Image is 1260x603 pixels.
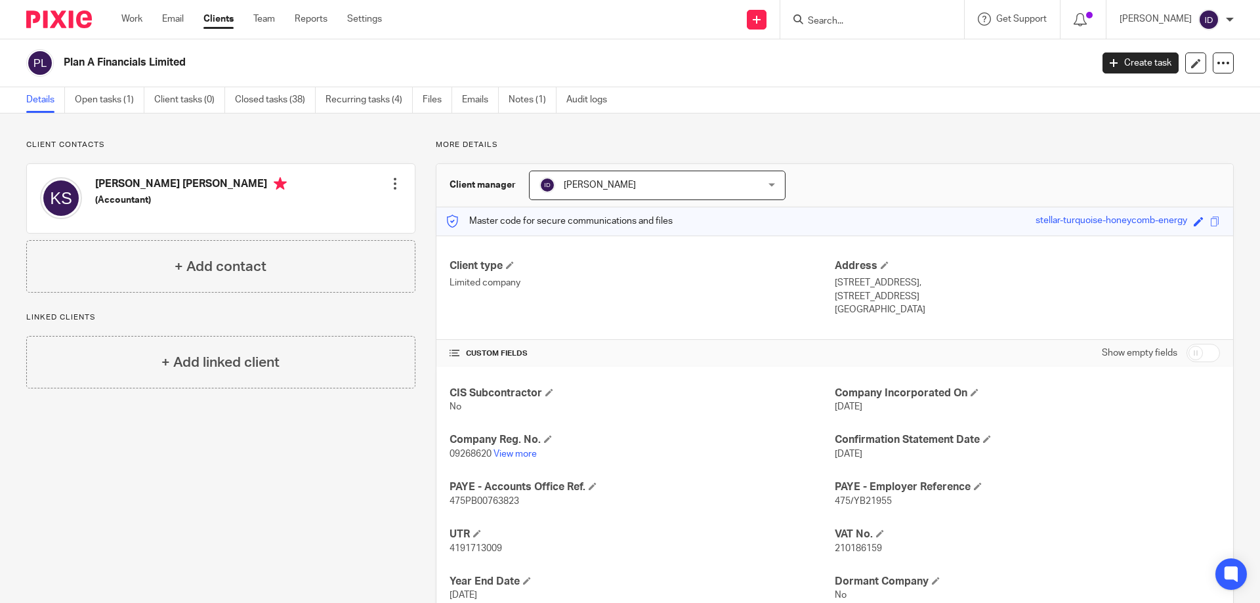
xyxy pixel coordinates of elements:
[835,575,1220,589] h4: Dormant Company
[154,87,225,113] a: Client tasks (0)
[450,480,835,494] h4: PAYE - Accounts Office Ref.
[450,402,461,411] span: No
[1198,9,1219,30] img: svg%3E
[26,140,415,150] p: Client contacts
[996,14,1047,24] span: Get Support
[539,177,555,193] img: svg%3E
[40,177,82,219] img: svg%3E
[95,177,287,194] h4: [PERSON_NAME] [PERSON_NAME]
[450,348,835,359] h4: CUSTOM FIELDS
[450,386,835,400] h4: CIS Subcontractor
[450,575,835,589] h4: Year End Date
[64,56,879,70] h2: Plan A Financials Limited
[121,12,142,26] a: Work
[450,259,835,273] h4: Client type
[235,87,316,113] a: Closed tasks (38)
[162,12,184,26] a: Email
[26,10,92,28] img: Pixie
[75,87,144,113] a: Open tasks (1)
[1036,214,1187,229] div: stellar-turquoise-honeycomb-energy
[566,87,617,113] a: Audit logs
[1102,346,1177,360] label: Show empty fields
[835,480,1220,494] h4: PAYE - Employer Reference
[835,528,1220,541] h4: VAT No.
[450,276,835,289] p: Limited company
[175,257,266,277] h4: + Add contact
[493,449,537,459] a: View more
[26,87,65,113] a: Details
[835,544,882,553] span: 210186159
[95,194,287,207] h5: (Accountant)
[835,591,847,600] span: No
[509,87,556,113] a: Notes (1)
[450,528,835,541] h4: UTR
[26,312,415,323] p: Linked clients
[325,87,413,113] a: Recurring tasks (4)
[835,449,862,459] span: [DATE]
[203,12,234,26] a: Clients
[835,386,1220,400] h4: Company Incorporated On
[436,140,1234,150] p: More details
[835,433,1220,447] h4: Confirmation Statement Date
[253,12,275,26] a: Team
[835,303,1220,316] p: [GEOGRAPHIC_DATA]
[1120,12,1192,26] p: [PERSON_NAME]
[835,259,1220,273] h4: Address
[161,352,280,373] h4: + Add linked client
[807,16,925,28] input: Search
[450,433,835,447] h4: Company Reg. No.
[347,12,382,26] a: Settings
[450,544,502,553] span: 4191713009
[835,497,892,506] span: 475/YB21955
[295,12,327,26] a: Reports
[423,87,452,113] a: Files
[835,402,862,411] span: [DATE]
[835,290,1220,303] p: [STREET_ADDRESS]
[564,180,636,190] span: [PERSON_NAME]
[835,276,1220,289] p: [STREET_ADDRESS],
[450,178,516,192] h3: Client manager
[26,49,54,77] img: svg%3E
[274,177,287,190] i: Primary
[450,497,519,506] span: 475PB00763823
[446,215,673,228] p: Master code for secure communications and files
[1102,52,1179,73] a: Create task
[450,449,492,459] span: 09268620
[450,591,477,600] span: [DATE]
[462,87,499,113] a: Emails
